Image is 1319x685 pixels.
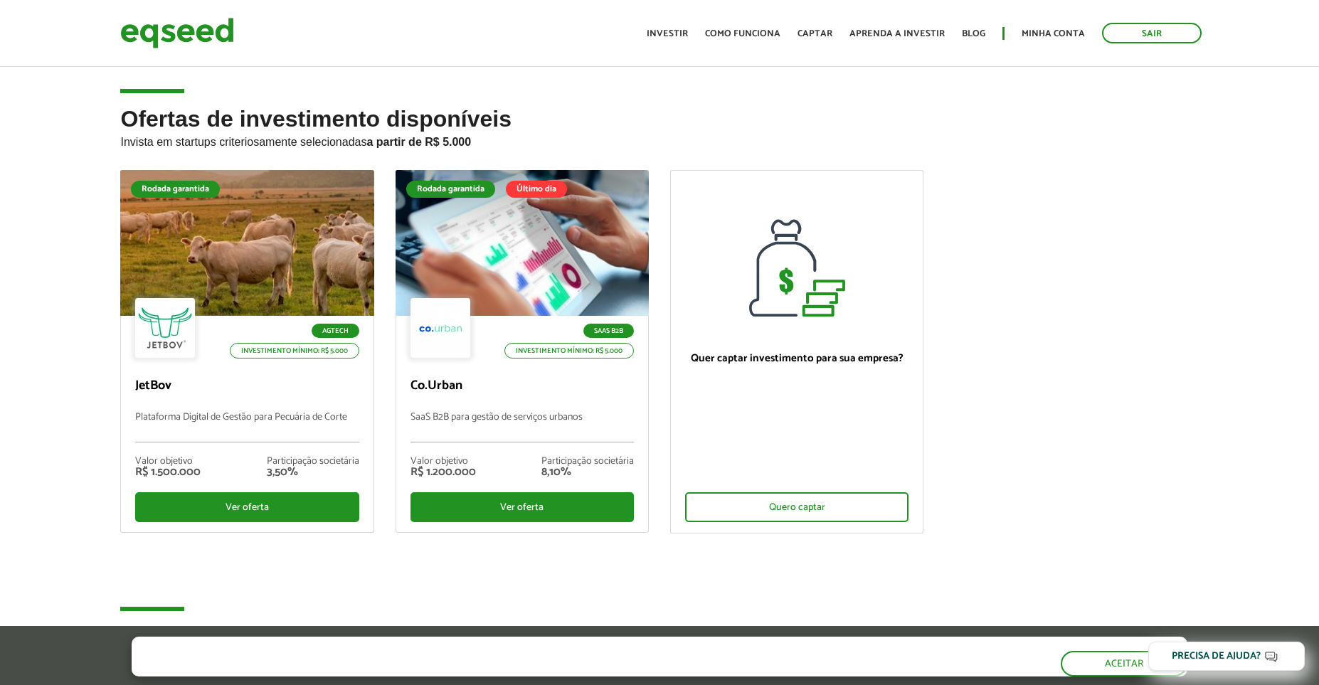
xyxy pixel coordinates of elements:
[685,492,909,522] div: Quero captar
[319,663,484,675] a: política de privacidade e de cookies
[410,492,634,522] div: Ver oferta
[135,378,359,394] p: JetBov
[962,29,985,38] a: Blog
[685,352,909,365] p: Quer captar investimento para sua empresa?
[230,343,359,359] p: Investimento mínimo: R$ 5.000
[410,378,634,394] p: Co.Urban
[120,14,234,52] img: EqSeed
[506,181,567,198] div: Último dia
[410,457,476,467] div: Valor objetivo
[135,412,359,442] p: Plataforma Digital de Gestão para Pecuária de Corte
[410,467,476,478] div: R$ 1.200.000
[670,170,923,533] a: Quer captar investimento para sua empresa? Quero captar
[406,181,495,198] div: Rodada garantida
[396,170,649,533] a: Rodada garantida Último dia SaaS B2B Investimento mínimo: R$ 5.000 Co.Urban SaaS B2B para gestão ...
[120,107,1198,170] h2: Ofertas de investimento disponíveis
[267,457,359,467] div: Participação societária
[541,457,634,467] div: Participação societária
[849,29,945,38] a: Aprenda a investir
[705,29,780,38] a: Como funciona
[312,324,359,338] p: Agtech
[1102,23,1202,43] a: Sair
[120,625,1198,671] h2: Investimentos concluídos com sucesso
[135,467,201,478] div: R$ 1.500.000
[132,637,647,659] h5: O site da EqSeed utiliza cookies para melhorar sua navegação.
[135,492,359,522] div: Ver oferta
[541,467,634,478] div: 8,10%
[504,343,634,359] p: Investimento mínimo: R$ 5.000
[267,467,359,478] div: 3,50%
[1022,29,1085,38] a: Minha conta
[120,132,1198,149] p: Invista em startups criteriosamente selecionadas
[1061,651,1187,676] button: Aceitar
[131,181,220,198] div: Rodada garantida
[647,29,688,38] a: Investir
[583,324,634,338] p: SaaS B2B
[798,29,832,38] a: Captar
[366,136,471,148] strong: a partir de R$ 5.000
[132,662,647,675] p: Ao clicar em "aceitar", você aceita nossa .
[135,457,201,467] div: Valor objetivo
[120,170,374,533] a: Rodada garantida Agtech Investimento mínimo: R$ 5.000 JetBov Plataforma Digital de Gestão para Pe...
[410,412,634,442] p: SaaS B2B para gestão de serviços urbanos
